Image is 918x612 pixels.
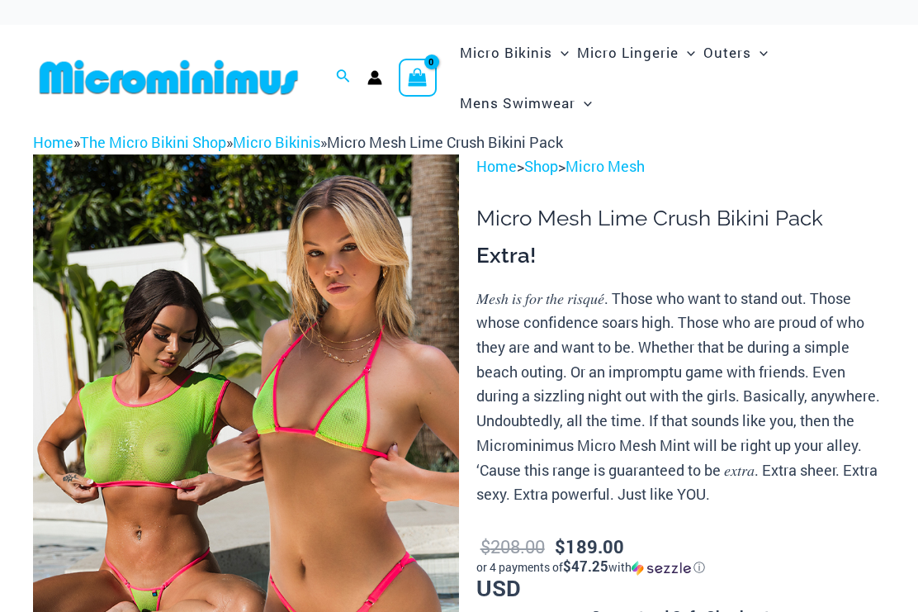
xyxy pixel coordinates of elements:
[679,31,695,74] span: Menu Toggle
[555,534,565,558] span: $
[80,132,226,152] a: The Micro Bikini Shop
[563,557,608,576] span: $47.25
[524,156,558,176] a: Shop
[33,132,73,152] a: Home
[460,31,552,74] span: Micro Bikinis
[476,533,885,600] p: USD
[476,559,885,576] div: or 4 payments of with
[399,59,437,97] a: View Shopping Cart, empty
[476,559,885,576] div: or 4 payments of$47.25withSezzle Click to learn more about Sezzle
[33,132,563,152] span: » » »
[456,78,596,128] a: Mens SwimwearMenu ToggleMenu Toggle
[703,31,751,74] span: Outers
[367,70,382,85] a: Account icon link
[327,132,563,152] span: Micro Mesh Lime Crush Bikini Pack
[552,31,569,74] span: Menu Toggle
[453,25,885,130] nav: Site Navigation
[476,154,885,179] p: > >
[33,59,305,96] img: MM SHOP LOGO FLAT
[751,31,768,74] span: Menu Toggle
[699,27,772,78] a: OutersMenu ToggleMenu Toggle
[573,27,699,78] a: Micro LingerieMenu ToggleMenu Toggle
[575,82,592,124] span: Menu Toggle
[336,67,351,88] a: Search icon link
[233,132,320,152] a: Micro Bikinis
[480,534,490,558] span: $
[476,156,517,176] a: Home
[476,242,885,270] h3: Extra!
[456,27,573,78] a: Micro BikinisMenu ToggleMenu Toggle
[632,561,691,576] img: Sezzle
[476,206,885,231] h1: Micro Mesh Lime Crush Bikini Pack
[480,534,545,558] bdi: 208.00
[565,156,645,176] a: Micro Mesh
[476,287,885,507] p: 𝑀𝑒𝑠ℎ 𝑖𝑠 𝑓𝑜𝑟 𝑡ℎ𝑒 𝑟𝑖𝑠𝑞𝑢𝑒́. Those who want to stand out. Those whose confidence soars high. Those wh...
[555,534,624,558] bdi: 189.00
[460,82,575,124] span: Mens Swimwear
[577,31,679,74] span: Micro Lingerie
